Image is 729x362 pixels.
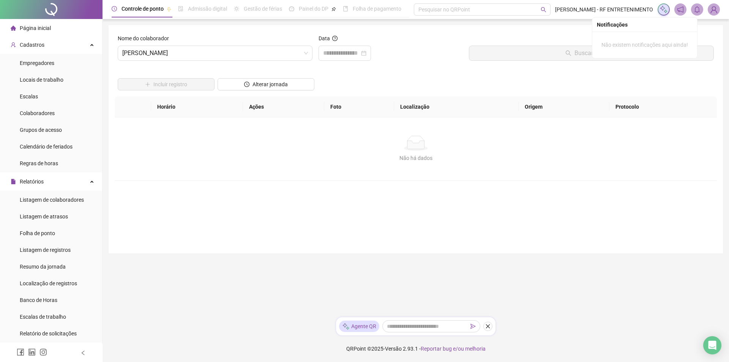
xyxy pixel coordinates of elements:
img: sparkle-icon.fc2bf0ac1784a2077858766a79e2daf3.svg [660,5,668,14]
button: Alterar jornada [218,78,314,90]
span: Alterar jornada [252,80,288,89]
span: file-done [178,6,183,11]
span: Gestão de férias [244,6,282,12]
span: Calendário de feriados [20,144,73,150]
th: Origem [519,96,609,117]
label: Nome do colaborador [118,34,174,43]
div: Agente QR [339,321,379,332]
span: user-add [11,42,16,47]
th: Localização [394,96,519,117]
span: Página inicial [20,25,51,31]
span: pushpin [167,7,171,11]
span: clock-circle [112,6,117,11]
footer: QRPoint © 2025 - 2.93.1 - [103,335,729,362]
span: question-circle [332,36,338,41]
span: send [470,324,476,329]
span: Colaboradores [20,110,55,116]
span: bell [694,6,701,13]
span: sun [234,6,239,11]
span: CARLOS EDUARDO [122,46,308,60]
span: linkedin [28,348,36,356]
span: Admissão digital [188,6,227,12]
span: Grupos de acesso [20,127,62,133]
img: 95154 [708,4,720,15]
span: Listagem de registros [20,247,71,253]
span: Controle de ponto [121,6,164,12]
span: dashboard [289,6,294,11]
span: Escalas [20,93,38,100]
span: Banco de Horas [20,297,57,303]
span: Regras de horas [20,160,58,166]
div: Notificações [597,21,693,29]
span: close [485,324,491,329]
button: Incluir registro [118,78,215,90]
span: Escalas de trabalho [20,314,66,320]
span: instagram [39,348,47,356]
img: sparkle-icon.fc2bf0ac1784a2077858766a79e2daf3.svg [342,322,350,330]
a: Alterar jornada [218,82,314,88]
span: Listagem de colaboradores [20,197,84,203]
span: left [80,350,86,356]
button: Buscar registros [469,46,714,61]
th: Ações [243,96,324,117]
span: Versão [385,346,402,352]
span: Data [319,35,330,41]
span: home [11,25,16,31]
span: Localização de registros [20,280,77,286]
span: Relatório de solicitações [20,330,77,337]
span: facebook [17,348,24,356]
th: Horário [151,96,243,117]
span: Folha de ponto [20,230,55,236]
span: file [11,179,16,184]
th: Foto [324,96,394,117]
span: Relatórios [20,179,44,185]
span: search [541,7,546,13]
th: Protocolo [609,96,717,117]
div: Open Intercom Messenger [703,336,721,354]
span: Não existem notificações aqui ainda! [601,42,688,48]
span: Locais de trabalho [20,77,63,83]
div: Não há dados [124,154,708,162]
span: Cadastros [20,42,44,48]
span: clock-circle [244,82,249,87]
span: Reportar bug e/ou melhoria [421,346,486,352]
span: Resumo da jornada [20,264,66,270]
span: Empregadores [20,60,54,66]
span: [PERSON_NAME] - RF ENTRETENIMENTO [555,5,653,14]
span: Listagem de atrasos [20,213,68,220]
span: Painel do DP [299,6,328,12]
span: notification [677,6,684,13]
span: Folha de pagamento [353,6,401,12]
span: pushpin [331,7,336,11]
span: book [343,6,348,11]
